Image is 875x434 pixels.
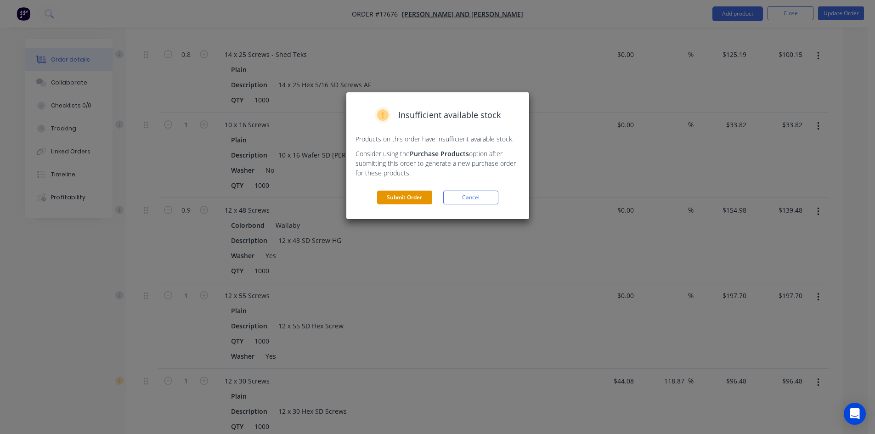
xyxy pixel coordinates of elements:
button: Cancel [443,191,498,204]
p: Products on this order have insufficient available stock. [356,134,520,144]
span: Insufficient available stock [398,109,501,121]
button: Submit Order [377,191,432,204]
strong: Purchase Products [410,149,469,158]
div: Open Intercom Messenger [844,403,866,425]
p: Consider using the option after submitting this order to generate a new purchase order for these ... [356,149,520,178]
